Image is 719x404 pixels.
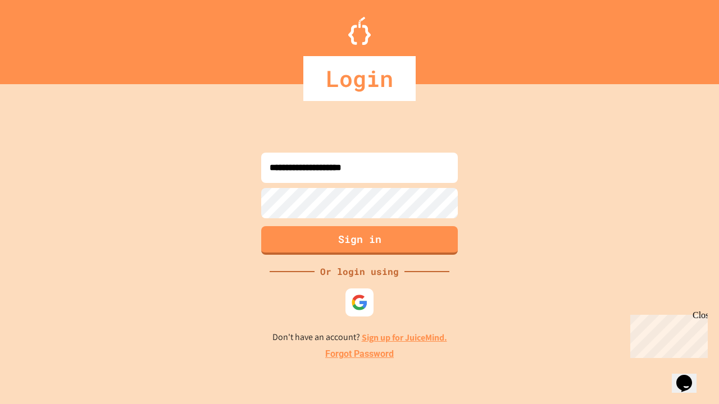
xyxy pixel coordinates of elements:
img: google-icon.svg [351,294,368,311]
button: Sign in [261,226,458,255]
a: Forgot Password [325,347,394,361]
a: Sign up for JuiceMind. [362,332,447,343]
img: Logo.svg [348,17,371,45]
iframe: chat widget [672,359,708,393]
p: Don't have an account? [272,330,447,345]
div: Login [303,56,416,101]
div: Or login using [315,265,404,278]
div: Chat with us now!Close [4,4,78,71]
iframe: chat widget [626,310,708,358]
